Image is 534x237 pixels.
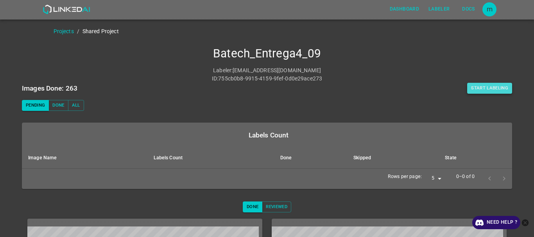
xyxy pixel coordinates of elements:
p: Rows per page: [388,173,422,180]
button: Pending [22,100,49,111]
p: [EMAIL_ADDRESS][DOMAIN_NAME] [233,66,321,75]
h6: Images Done: 263 [22,83,77,94]
button: Open settings [482,2,496,16]
h4: Batech_Entrega4_09 [22,46,512,61]
p: 755cb0b8-9915-4159-9fef-0d0e29ace273 [218,75,322,83]
div: 5 [425,173,444,184]
button: Reviewed [262,201,291,212]
div: Labels Count [28,130,509,141]
button: Done [48,100,68,111]
a: Projects [54,28,74,34]
a: Need Help ? [472,216,520,229]
a: Labeler [424,1,454,17]
p: ID : [212,75,218,83]
img: LinkedAI [43,5,90,14]
button: close-help [520,216,530,229]
button: All [68,100,84,111]
nav: breadcrumb [54,27,534,36]
p: Shared Project [82,27,119,36]
th: Skipped [347,148,439,169]
a: Docs [454,1,482,17]
th: State [439,148,512,169]
li: / [77,27,79,36]
th: Labels Count [147,148,274,169]
button: Docs [456,3,481,16]
button: Dashboard [387,3,422,16]
p: 0–0 of 0 [456,173,475,180]
div: m [482,2,496,16]
th: Image Name [22,148,147,169]
p: Labeler : [213,66,233,75]
th: Done [274,148,347,169]
button: Done [243,201,262,212]
button: Labeler [425,3,453,16]
button: Start Labeling [467,83,512,94]
a: Dashboard [385,1,424,17]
